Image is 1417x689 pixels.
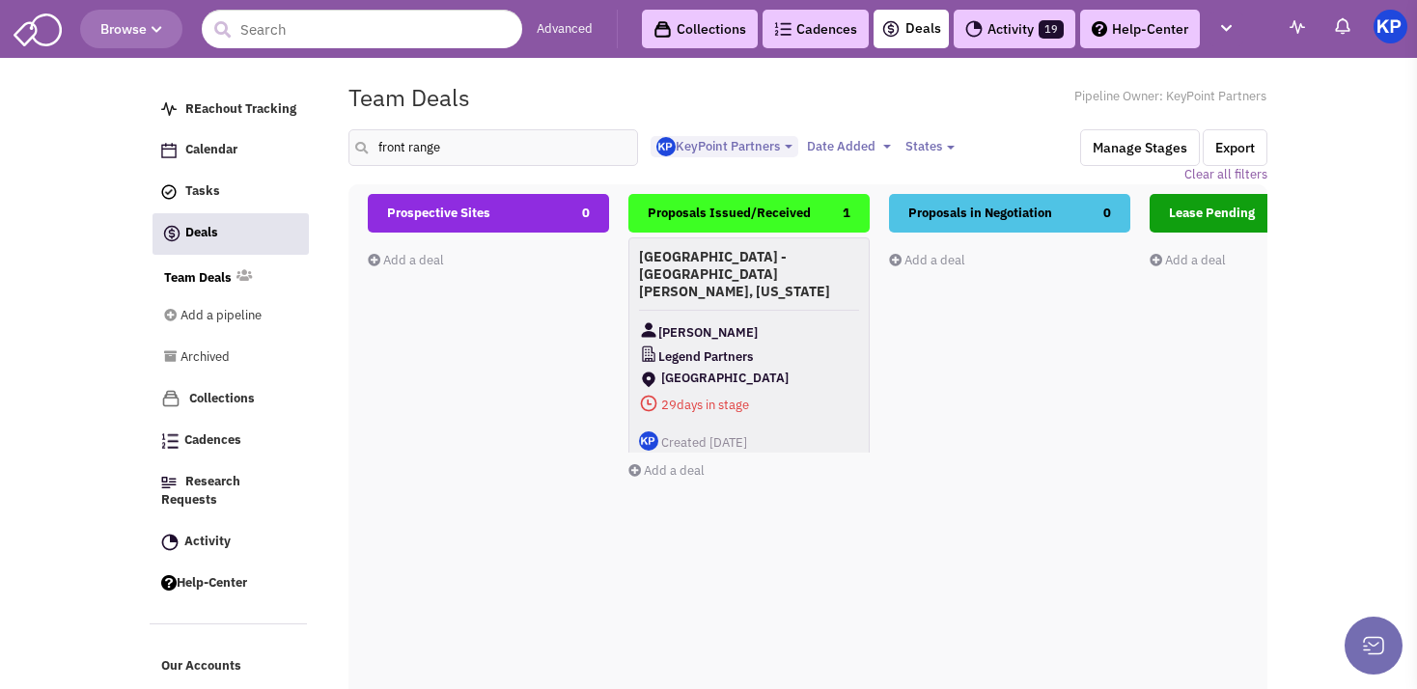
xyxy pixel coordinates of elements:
[152,464,308,519] a: Research Requests
[774,22,792,36] img: Cadences_logo.png
[161,534,179,551] img: Activity.png
[661,397,677,413] span: 29
[1039,20,1064,39] span: 19
[202,10,522,48] input: Search
[161,658,241,675] span: Our Accounts
[1074,88,1267,106] span: Pipeline Owner: KeyPoint Partners
[537,20,593,39] a: Advanced
[185,100,296,117] span: REachout Tracking
[661,434,747,451] span: Created [DATE]
[185,183,220,200] span: Tasks
[908,205,1052,221] span: Proposals in Negotiation
[161,474,240,509] span: Research Requests
[387,205,490,221] span: Prospective Sites
[661,371,835,385] span: [GEOGRAPHIC_DATA]
[152,174,308,210] a: Tasks
[1169,205,1255,221] span: Lease Pending
[152,92,308,128] a: REachout Tracking
[152,380,308,418] a: Collections
[348,129,638,166] input: Search deals
[801,136,897,157] button: Date Added
[889,252,965,268] a: Add a deal
[348,85,470,110] h1: Team Deals
[658,320,758,344] span: [PERSON_NAME]
[152,524,308,561] a: Activity
[14,10,62,46] img: SmartAdmin
[763,10,869,48] a: Cadences
[185,142,237,158] span: Calendar
[152,565,308,602] a: Help-Center
[161,389,181,408] img: icon-collection-lavender.png
[807,138,875,154] span: Date Added
[1080,10,1200,48] a: Help-Center
[184,533,231,549] span: Activity
[161,433,179,449] img: Cadences_logo.png
[658,344,753,369] span: Legend Partners
[639,393,859,417] span: days in stage
[80,10,182,48] button: Browse
[642,10,758,48] a: Collections
[628,462,705,479] a: Add a deal
[1092,21,1107,37] img: help.png
[164,269,232,288] a: Team Deals
[905,138,942,154] span: States
[100,20,162,38] span: Browse
[189,390,255,406] span: Collections
[152,423,308,459] a: Cadences
[164,340,282,376] a: Archived
[1374,10,1407,43] img: KeyPoint Partners
[653,20,672,39] img: icon-collection-lavender-black.svg
[656,137,676,156] img: Gp5tB00MpEGTGSMiAkF79g.png
[639,370,658,389] img: ShoppingCenter
[881,17,941,41] a: Deals
[1080,129,1200,166] button: Manage Stages
[954,10,1075,48] a: Activity19
[648,205,811,221] span: Proposals Issued/Received
[639,344,658,364] img: CompanyLogo
[965,20,983,38] img: Activity.png
[639,248,859,300] h4: [GEOGRAPHIC_DATA] - [GEOGRAPHIC_DATA][PERSON_NAME], [US_STATE]
[1150,252,1226,268] a: Add a deal
[152,132,308,169] a: Calendar
[161,575,177,591] img: help.png
[651,136,798,158] button: KeyPoint Partners
[639,394,658,413] img: icon-daysinstage-red.png
[161,143,177,158] img: Calendar.png
[582,194,590,233] span: 0
[656,138,780,154] span: KeyPoint Partners
[153,213,309,255] a: Deals
[1103,194,1111,233] span: 0
[162,222,181,245] img: icon-deals.svg
[184,432,241,449] span: Cadences
[639,320,658,340] img: Contact Image
[368,252,444,268] a: Add a deal
[161,184,177,200] img: icon-tasks.png
[164,298,282,335] a: Add a pipeline
[152,648,308,685] a: Our Accounts
[161,477,177,488] img: Research.png
[881,17,901,41] img: icon-deals.svg
[1184,166,1267,184] a: Clear all filters
[900,136,960,157] button: States
[843,194,850,233] span: 1
[1203,129,1267,166] button: Export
